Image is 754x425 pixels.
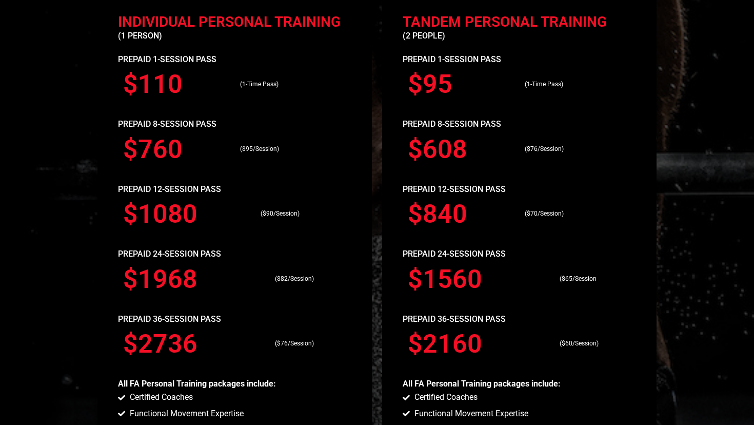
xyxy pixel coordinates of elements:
[118,313,351,326] p: PREPAID 36-SESSION PASS
[275,339,346,349] p: ($76/Session)
[403,247,636,261] p: PREPAID 24-SESSION PASs
[408,266,549,292] h3: $1560
[412,407,528,420] span: Functional Movement Expertise
[403,379,561,389] b: All FA Personal Training packages include:
[118,247,351,261] p: PREPAID 24-SESSION PASs
[525,209,631,219] p: ($70/Session)
[123,201,250,227] h3: $1080
[560,274,631,284] p: ($65/Session
[127,407,244,420] span: Functional Movement Expertise
[118,379,276,389] b: All FA Personal Training packages include:
[240,80,346,90] p: (1-Time Pass)
[403,29,636,43] p: (2 People)
[560,339,631,349] p: ($60/Session)
[403,15,636,29] h2: Tandem Personal Training
[403,313,636,326] p: PREPAID 36-SESSION PASS
[408,137,514,162] h3: $608
[408,71,514,97] h3: $95
[118,183,351,196] p: PREPAID 12-SESSION PASS
[123,137,230,162] h3: $760
[525,80,631,90] p: (1-Time Pass)
[261,209,346,219] p: ($90/Session)
[412,391,478,404] span: Certified Coaches
[118,53,351,66] p: Prepaid 1-Session Pass
[275,274,346,284] p: ($82/Session)
[118,15,351,29] h2: individual Personal Training
[123,331,265,357] h3: $2736
[403,183,636,196] p: PREPAID 12-SESSION PASS
[123,71,230,97] h3: $110
[123,266,265,292] h3: $1968
[408,201,514,227] h3: $840
[118,29,351,43] p: (1 person)
[127,391,193,404] span: Certified Coaches
[240,144,346,154] p: ($95/Session)
[408,331,549,357] h3: $2160
[403,118,636,131] p: PREPAID 8-SESSION PASS
[525,144,631,154] p: ($76/Session)
[118,118,351,131] p: PREPAID 8-SESSION PASS
[403,53,636,66] p: Prepaid 1-Session Pass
